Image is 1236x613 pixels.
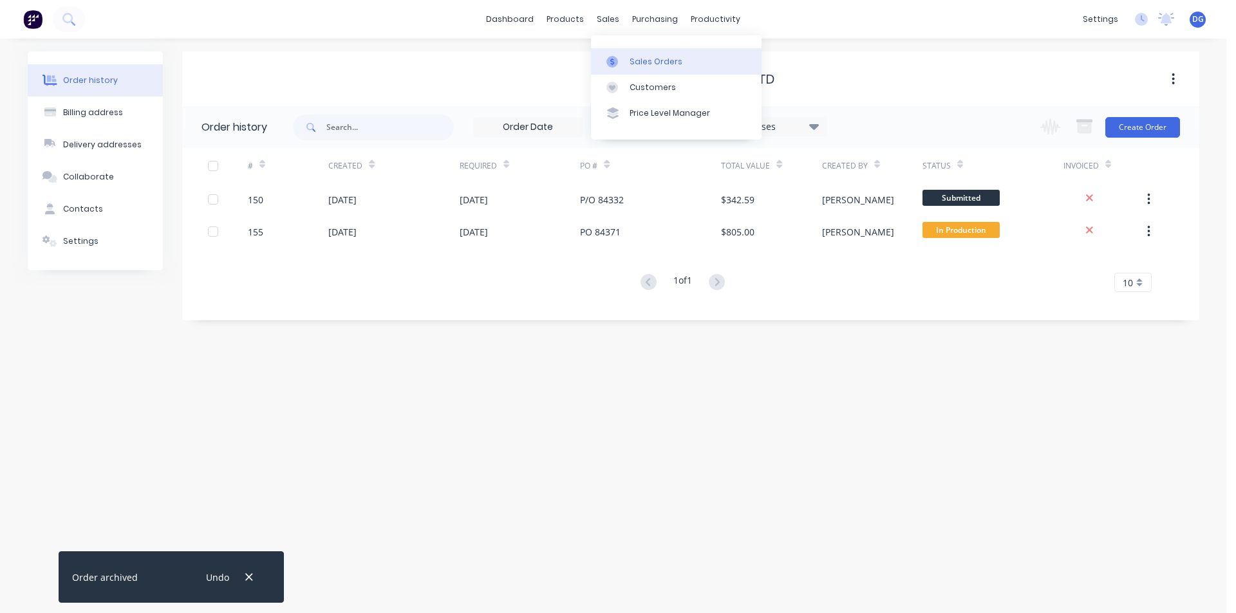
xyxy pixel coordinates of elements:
a: Customers [591,75,762,100]
div: PO 84371 [580,225,621,239]
div: Created [328,160,362,172]
div: [DATE] [328,193,357,206]
span: 10 [1123,276,1133,289]
input: Order Date [474,118,582,137]
span: DG [1192,14,1204,25]
div: [DATE] [460,193,488,206]
div: # [248,148,328,183]
div: Order archived [72,571,138,584]
div: Sales Orders [630,56,682,68]
div: [PERSON_NAME] [822,225,894,239]
div: [PERSON_NAME] [822,193,894,206]
div: 22 Statuses [718,120,827,134]
div: PO # [580,160,597,172]
div: Invoiced [1063,160,1099,172]
div: productivity [684,10,747,29]
div: Contacts [63,203,103,215]
div: Created By [822,148,922,183]
div: $805.00 [721,225,754,239]
button: Settings [28,225,163,257]
button: Delivery addresses [28,129,163,161]
div: Created By [822,160,868,172]
div: Required [460,148,581,183]
div: Order history [63,75,118,86]
div: Created [328,148,459,183]
div: P/O 84332 [580,193,624,206]
div: 150 [248,193,263,206]
div: Billing address [63,107,123,118]
div: Total Value [721,148,821,183]
div: 1 of 1 [673,273,692,292]
div: [DATE] [460,225,488,239]
button: Order history [28,64,163,96]
div: # [248,160,253,172]
span: In Production [922,222,1000,238]
button: Billing address [28,96,163,129]
button: Contacts [28,193,163,225]
div: PO # [580,148,721,183]
span: Submitted [922,190,1000,206]
div: Status [922,160,951,172]
div: $342.59 [721,193,754,206]
input: Search... [326,114,454,140]
div: Total Value [721,160,770,172]
div: Required [460,160,497,172]
a: Price Level Manager [591,100,762,126]
div: products [540,10,590,29]
button: Create Order [1105,117,1180,138]
button: Collaborate [28,161,163,193]
a: dashboard [480,10,540,29]
a: Sales Orders [591,48,762,74]
div: 155 [248,225,263,239]
div: Delivery addresses [63,139,142,151]
div: Price Level Manager [630,107,710,119]
div: Invoiced [1063,148,1144,183]
div: Collaborate [63,171,114,183]
button: Undo [200,569,236,586]
div: Customers [630,82,676,93]
div: Order history [201,120,267,135]
div: [DATE] [328,225,357,239]
div: settings [1076,10,1125,29]
div: Settings [63,235,98,247]
img: Factory [23,10,42,29]
div: Status [922,148,1063,183]
div: purchasing [626,10,684,29]
div: sales [590,10,626,29]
